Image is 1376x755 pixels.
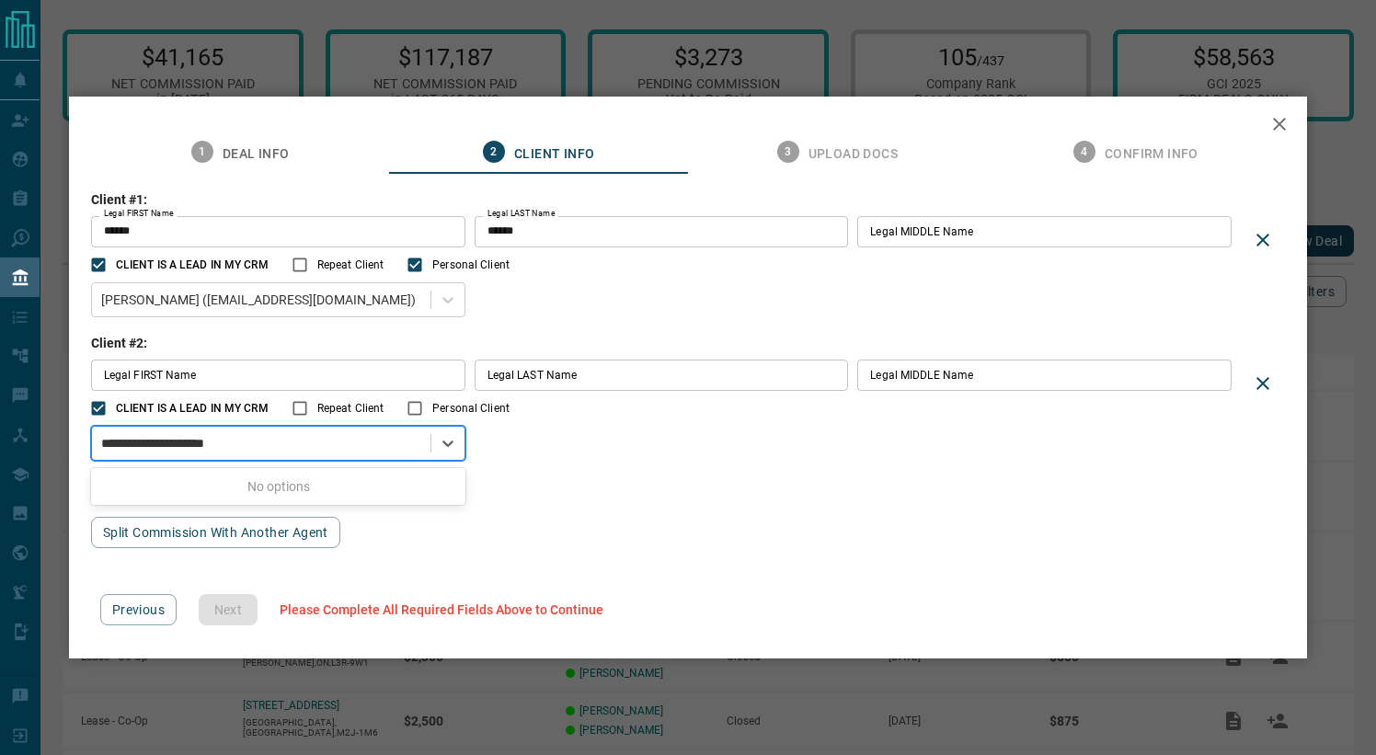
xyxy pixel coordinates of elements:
[1241,361,1285,406] div: Delete
[116,400,269,417] span: CLIENT IS A LEAD IN MY CRM
[91,517,340,548] button: Split Commission With Another Agent
[91,472,466,501] div: No options
[432,400,510,417] span: Personal Client
[487,208,555,220] label: Legal LAST Name
[199,145,205,158] text: 1
[514,146,594,163] span: Client Info
[317,400,384,417] span: Repeat Client
[116,257,269,273] span: CLIENT IS A LEAD IN MY CRM
[91,192,1241,207] h3: Client #1:
[432,257,510,273] span: Personal Client
[104,208,174,220] label: Legal FIRST Name
[100,594,177,625] button: Previous
[490,145,497,158] text: 2
[317,257,384,273] span: Repeat Client
[91,336,1241,350] h3: Client #2:
[280,602,603,617] span: Please Complete All Required Fields Above to Continue
[1241,218,1285,262] div: Delete
[223,146,290,163] span: Deal Info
